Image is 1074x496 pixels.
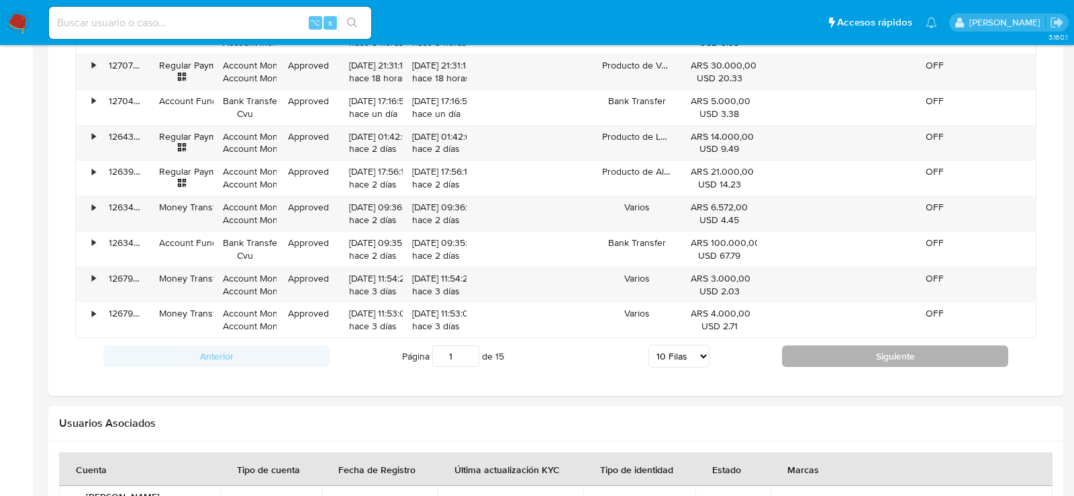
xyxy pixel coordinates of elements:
a: Salir [1050,15,1064,30]
input: Buscar usuario o caso... [49,14,371,32]
button: search-icon [338,13,366,32]
span: ⌥ [310,16,320,29]
p: lourdes.morinigo@mercadolibre.com [969,16,1045,29]
h2: Usuarios Asociados [59,417,1053,430]
a: Notificaciones [926,17,937,28]
span: s [328,16,332,29]
span: Accesos rápidos [837,15,912,30]
span: 3.160.1 [1048,32,1067,42]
